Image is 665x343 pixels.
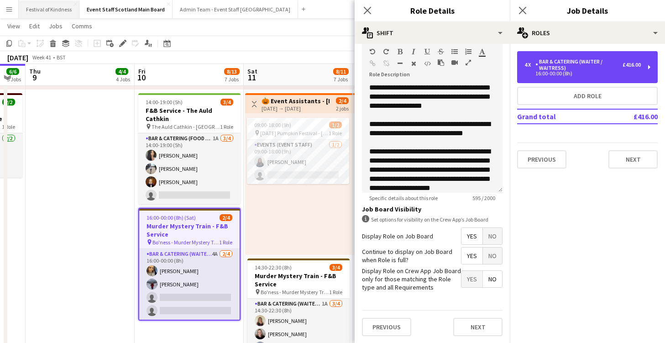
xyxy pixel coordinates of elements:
div: 7 Jobs [334,76,348,83]
label: Display Role on Job Board [362,232,433,240]
button: Horizontal Line [397,60,403,67]
button: Italic [410,48,417,55]
span: Edit [29,22,40,30]
span: 3/4 [330,264,342,271]
app-card-role: Bar & Catering (Waiter / waitress)4A2/416:00-00:00 (8h)[PERSON_NAME][PERSON_NAME] [139,249,240,320]
span: Specific details about this role [362,195,445,201]
div: Roles [510,22,665,44]
button: Paste as plain text [438,59,444,66]
button: Festival of Kindness [19,0,79,18]
div: 7 Jobs [225,76,239,83]
span: 9 [28,72,41,83]
button: Ordered List [465,48,471,55]
span: No [483,228,502,244]
span: The Auld Cathkin - [GEOGRAPHIC_DATA] [152,123,220,130]
span: 14:30-22:30 (8h) [255,264,292,271]
div: Shift [355,22,510,44]
span: Yes [461,271,482,287]
a: Edit [26,20,43,32]
a: Jobs [45,20,66,32]
button: Previous [517,150,566,169]
span: No [483,271,502,287]
h3: F&B Service - The Auld Cathkin [138,106,241,123]
div: 4 Jobs [116,76,130,83]
button: Next [453,318,503,336]
button: Add role [517,87,658,105]
span: 16:00-00:00 (8h) (Sat) [147,214,196,221]
span: 6/6 [6,68,19,75]
label: Display Role on Crew App Job Board only for those matching the Role type and all Requirements [362,267,461,292]
span: 595 / 2000 [465,195,503,201]
button: Bold [397,48,403,55]
span: Fri [138,67,146,75]
div: [DATE] → [DATE] [262,105,330,112]
button: Admin Team - Event Staff [GEOGRAPHIC_DATA] [173,0,298,18]
button: Undo [369,48,376,55]
span: 10 [137,72,146,83]
a: View [4,20,24,32]
span: View [7,22,20,30]
div: BST [57,54,66,61]
div: £416.00 [623,62,641,68]
span: Sat [247,67,257,75]
span: Jobs [49,22,63,30]
span: 09:00-18:00 (9h) [254,121,291,128]
div: 2 jobs [336,104,349,112]
h3: Murder Mystery Train - F&B Service [139,222,240,238]
button: HTML Code [424,60,430,67]
button: Event Staff Scotland Main Board [79,0,173,18]
span: 1 Role [329,289,342,296]
span: Yes [461,228,482,244]
span: 1/2 [329,121,342,128]
span: Comms [72,22,92,30]
div: Bar & Catering (Waiter / waitress) [535,58,623,71]
span: 1 Role [220,123,233,130]
span: [DATE] Pumpkin Festival - [GEOGRAPHIC_DATA] [260,130,329,137]
button: Previous [362,318,411,336]
span: Thu [29,67,41,75]
button: Underline [424,48,430,55]
span: 1 Role [329,130,342,137]
span: 2/4 [336,97,349,104]
td: Grand total [517,109,603,124]
span: 1 Role [219,239,232,246]
app-card-role: Events (Event Staff)1/209:00-18:00 (9h)[PERSON_NAME] [247,140,349,184]
h3: 🎃 Event Assistants - [DATE] Pumpkin Festival 🎃 [262,97,330,105]
div: 4 x [524,62,535,68]
button: Fullscreen [465,59,471,66]
td: £416.00 [603,109,658,124]
div: 5 Jobs [7,76,21,83]
span: 1 Role [2,123,15,130]
button: Next [608,150,658,169]
span: 14:00-19:00 (5h) [146,99,183,106]
span: 4/4 [115,68,128,75]
button: Strikethrough [438,48,444,55]
h3: Job Board Visibility [362,205,503,213]
span: Bo'ness - Murder Mystery Train [261,289,329,296]
label: Continue to display on Job Board when Role is full? [362,248,461,264]
div: Set options for visibility on the Crew App’s Job Board [362,215,503,224]
a: Comms [68,20,96,32]
app-job-card: 09:00-18:00 (9h)1/2 [DATE] Pumpkin Festival - [GEOGRAPHIC_DATA]1 RoleEvents (Event Staff)1/209:00... [247,118,349,184]
span: 3/4 [220,99,233,106]
app-card-role: Bar & Catering (Food & Beverage Service)1A3/414:00-19:00 (5h)[PERSON_NAME][PERSON_NAME][PERSON_NAME] [138,133,241,204]
span: 2/2 [2,99,15,106]
span: No [483,248,502,264]
span: Week 41 [30,54,53,61]
span: 11 [246,72,257,83]
button: Text Color [479,48,485,55]
app-job-card: 16:00-00:00 (8h) (Sat)2/4Murder Mystery Train - F&B Service Bo'ness - Murder Mystery Train1 RoleB... [138,208,241,321]
button: Insert video [451,59,458,66]
button: Clear Formatting [410,60,417,67]
h3: Role Details [355,5,510,16]
span: 2/4 [220,214,232,221]
app-job-card: 14:00-19:00 (5h)3/4F&B Service - The Auld Cathkin The Auld Cathkin - [GEOGRAPHIC_DATA]1 RoleBar &... [138,93,241,204]
button: Redo [383,48,389,55]
div: 16:00-00:00 (8h) [524,71,641,76]
span: 8/13 [224,68,240,75]
div: [DATE] [7,53,28,62]
button: Unordered List [451,48,458,55]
